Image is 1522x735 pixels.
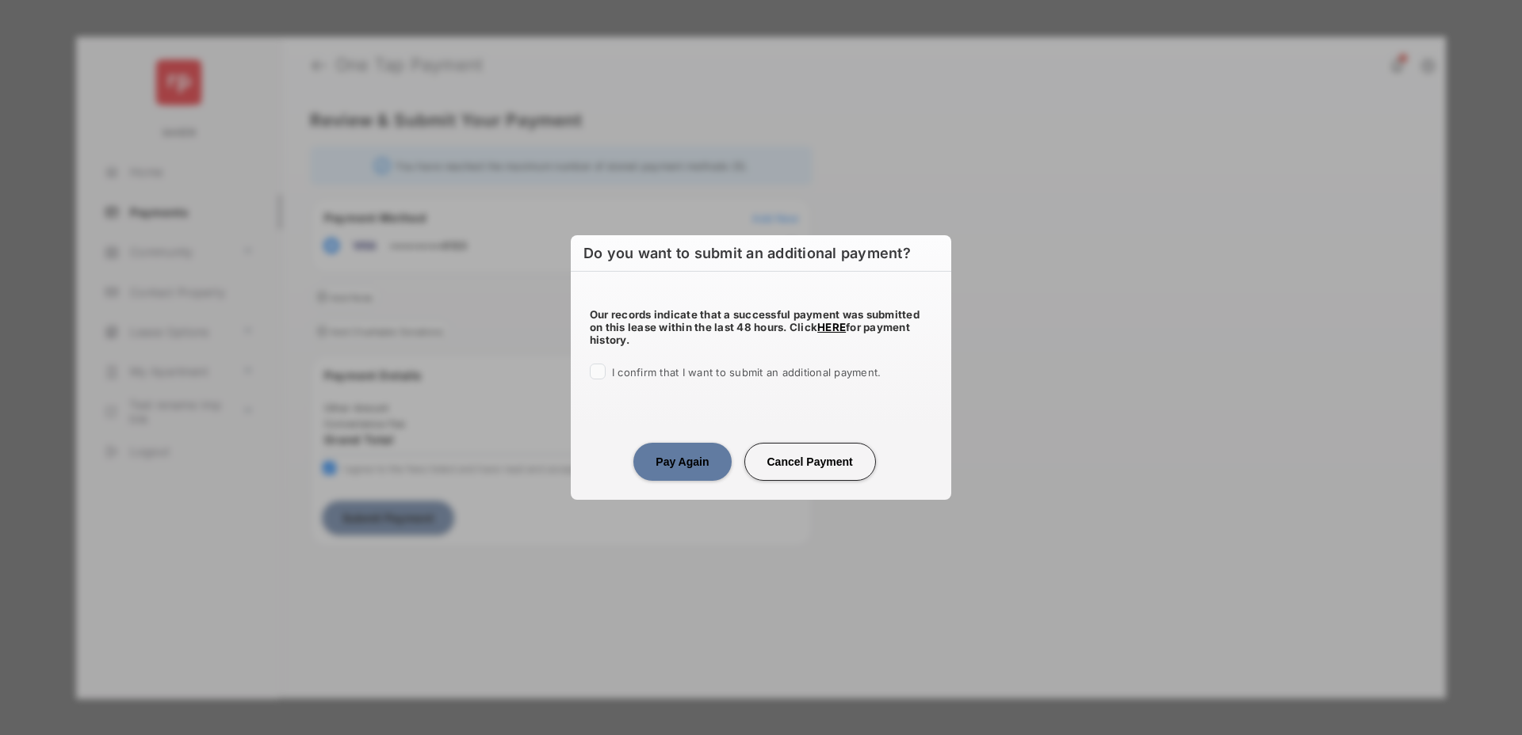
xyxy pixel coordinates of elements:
button: Pay Again [633,443,731,481]
a: HERE [817,321,846,333]
button: Cancel Payment [744,443,876,481]
h2: Do you want to submit an additional payment? [571,235,951,272]
span: I confirm that I want to submit an additional payment. [612,366,881,379]
h5: Our records indicate that a successful payment was submitted on this lease within the last 48 hou... [590,308,932,346]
